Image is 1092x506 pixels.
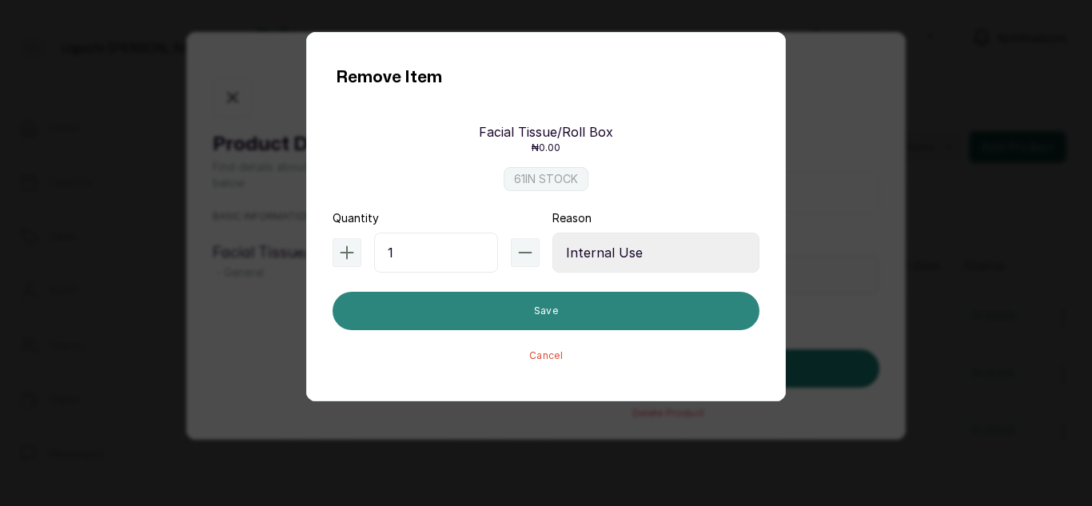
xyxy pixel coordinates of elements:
label: Quantity [333,210,379,226]
label: Reason [552,210,592,226]
input: 1 [374,233,498,273]
button: Save [333,292,759,330]
p: ₦0.00 [532,141,560,154]
label: 61 IN STOCK [504,167,588,191]
h1: Remove Item [336,65,442,90]
p: Facial Tissue/Roll Box [479,122,613,141]
button: Cancel [529,349,563,362]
